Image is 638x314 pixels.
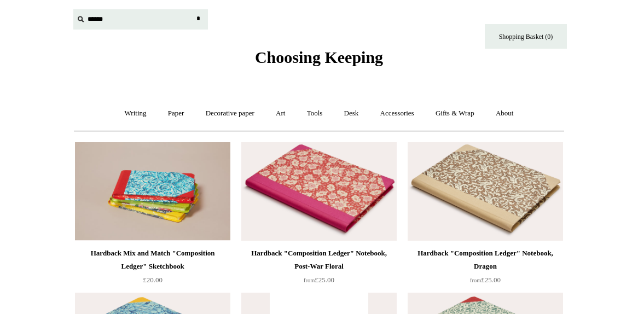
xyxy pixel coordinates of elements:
img: Hardback "Composition Ledger" Notebook, Dragon [408,142,563,241]
img: Hardback Mix and Match "Composition Ledger" Sketchbook [75,142,230,241]
a: Hardback Mix and Match "Composition Ledger" Sketchbook Hardback Mix and Match "Composition Ledger... [75,142,230,241]
span: from [470,277,481,283]
a: Shopping Basket (0) [485,24,567,49]
div: Hardback Mix and Match "Composition Ledger" Sketchbook [78,247,228,273]
a: Decorative paper [196,99,264,128]
span: £25.00 [304,276,334,284]
a: Gifts & Wrap [426,99,484,128]
a: Hardback "Composition Ledger" Notebook, Dragon Hardback "Composition Ledger" Notebook, Dragon [408,142,563,241]
span: £25.00 [470,276,501,284]
span: Choosing Keeping [255,48,383,66]
a: About [486,99,524,128]
span: from [304,277,315,283]
a: Hardback "Composition Ledger" Notebook, Post-War Floral from£25.00 [241,247,397,292]
a: Hardback "Composition Ledger" Notebook, Post-War Floral Hardback "Composition Ledger" Notebook, P... [241,142,397,241]
a: Hardback "Composition Ledger" Notebook, Dragon from£25.00 [408,247,563,292]
a: Choosing Keeping [255,57,383,65]
a: Tools [297,99,333,128]
img: Hardback "Composition Ledger" Notebook, Post-War Floral [241,142,397,241]
a: Writing [115,99,156,128]
span: £20.00 [143,276,163,284]
a: Art [266,99,295,128]
a: Paper [158,99,194,128]
div: Hardback "Composition Ledger" Notebook, Post-War Floral [244,247,394,273]
div: Hardback "Composition Ledger" Notebook, Dragon [410,247,560,273]
a: Accessories [370,99,424,128]
a: Desk [334,99,369,128]
a: Hardback Mix and Match "Composition Ledger" Sketchbook £20.00 [75,247,230,292]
